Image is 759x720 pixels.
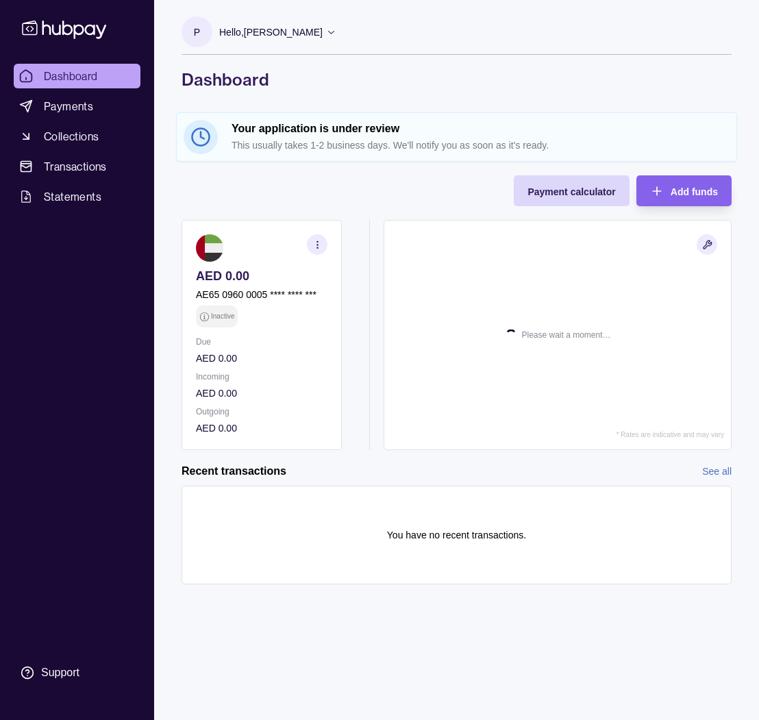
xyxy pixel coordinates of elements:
img: ae [196,234,223,262]
p: AED 0.00 [196,351,327,366]
p: Incoming [196,369,327,384]
p: Inactive [211,309,234,324]
h2: Recent transactions [182,464,286,479]
span: Dashboard [44,68,98,84]
button: Add funds [636,175,732,206]
span: Statements [44,188,101,205]
p: Please wait a moment… [521,327,610,343]
p: AED 0.00 [196,421,327,436]
h1: Dashboard [182,69,732,90]
span: Collections [44,128,99,145]
a: Payments [14,94,140,119]
p: Hello, [PERSON_NAME] [219,25,323,40]
p: AED 0.00 [196,386,327,401]
p: You have no recent transactions. [387,527,526,543]
p: This usually takes 1-2 business days. We'll notify you as soon as it's ready. [232,138,730,153]
a: Transactions [14,154,140,179]
a: Statements [14,184,140,209]
div: Support [41,665,79,680]
span: Payment calculator [527,186,615,197]
p: P [194,25,200,40]
p: AED 0.00 [196,269,327,284]
p: Outgoing [196,404,327,419]
span: Add funds [671,186,718,197]
button: Payment calculator [514,175,629,206]
a: See all [702,464,732,479]
a: Dashboard [14,64,140,88]
span: Payments [44,98,93,114]
p: * Rates are indicative and may vary [617,431,724,438]
span: Transactions [44,158,107,175]
p: Due [196,334,327,349]
h2: Your application is under review [232,121,730,136]
a: Collections [14,124,140,149]
a: Support [14,658,140,687]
